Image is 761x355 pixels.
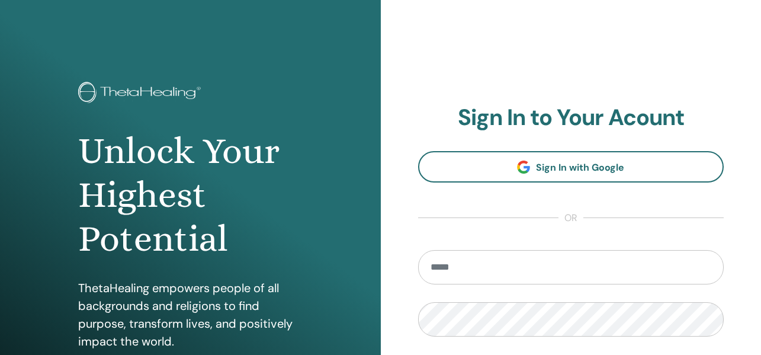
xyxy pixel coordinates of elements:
p: ThetaHealing empowers people of all backgrounds and religions to find purpose, transform lives, a... [78,279,302,350]
h1: Unlock Your Highest Potential [78,129,302,261]
h2: Sign In to Your Acount [418,104,724,132]
span: Sign In with Google [536,161,624,174]
span: or [558,211,583,225]
a: Sign In with Google [418,151,724,183]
